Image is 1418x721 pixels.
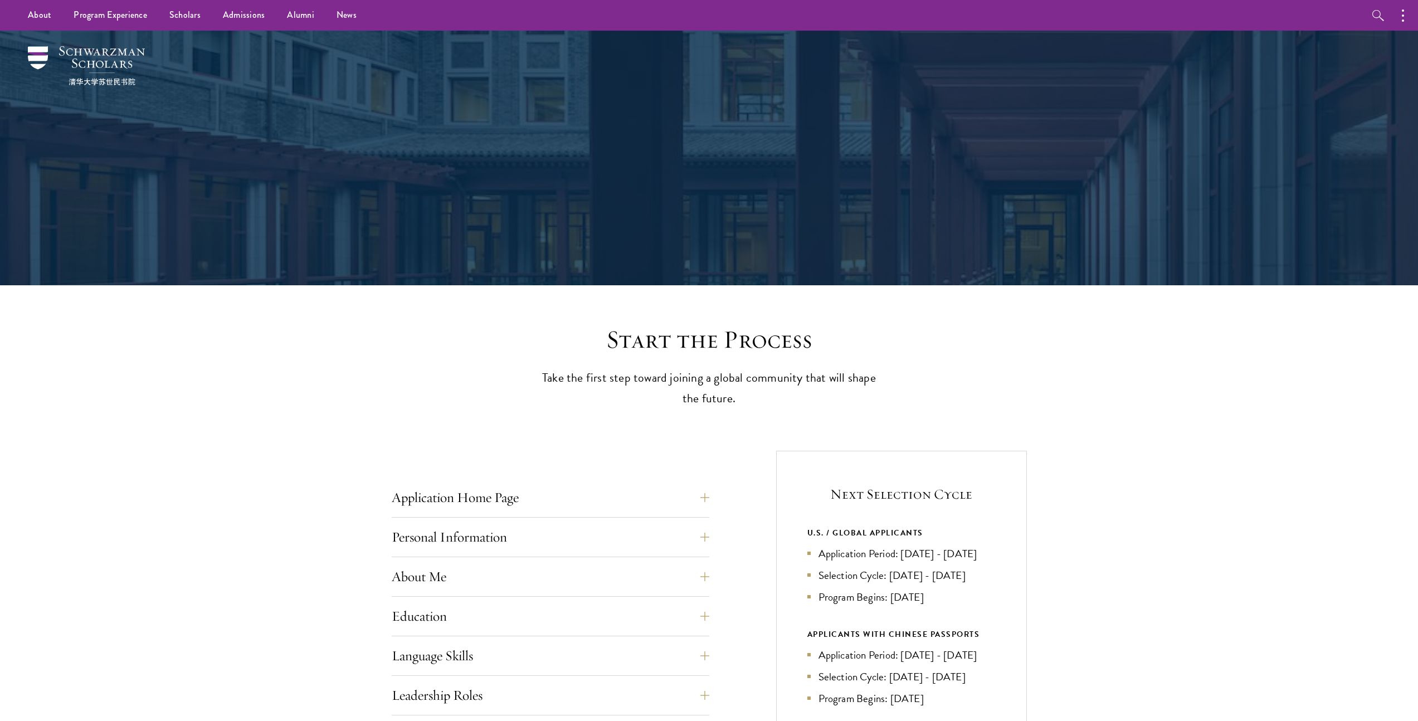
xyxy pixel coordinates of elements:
[392,524,709,551] button: Personal Information
[392,603,709,630] button: Education
[28,46,145,85] img: Schwarzman Scholars
[392,563,709,590] button: About Me
[807,627,996,641] div: APPLICANTS WITH CHINESE PASSPORTS
[392,642,709,669] button: Language Skills
[807,589,996,605] li: Program Begins: [DATE]
[807,690,996,707] li: Program Begins: [DATE]
[807,545,996,562] li: Application Period: [DATE] - [DATE]
[807,526,996,540] div: U.S. / GLOBAL APPLICANTS
[807,669,996,685] li: Selection Cycle: [DATE] - [DATE]
[392,484,709,511] button: Application Home Page
[537,368,882,409] p: Take the first step toward joining a global community that will shape the future.
[537,324,882,355] h2: Start the Process
[807,567,996,583] li: Selection Cycle: [DATE] - [DATE]
[807,485,996,504] h5: Next Selection Cycle
[807,647,996,663] li: Application Period: [DATE] - [DATE]
[392,682,709,709] button: Leadership Roles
